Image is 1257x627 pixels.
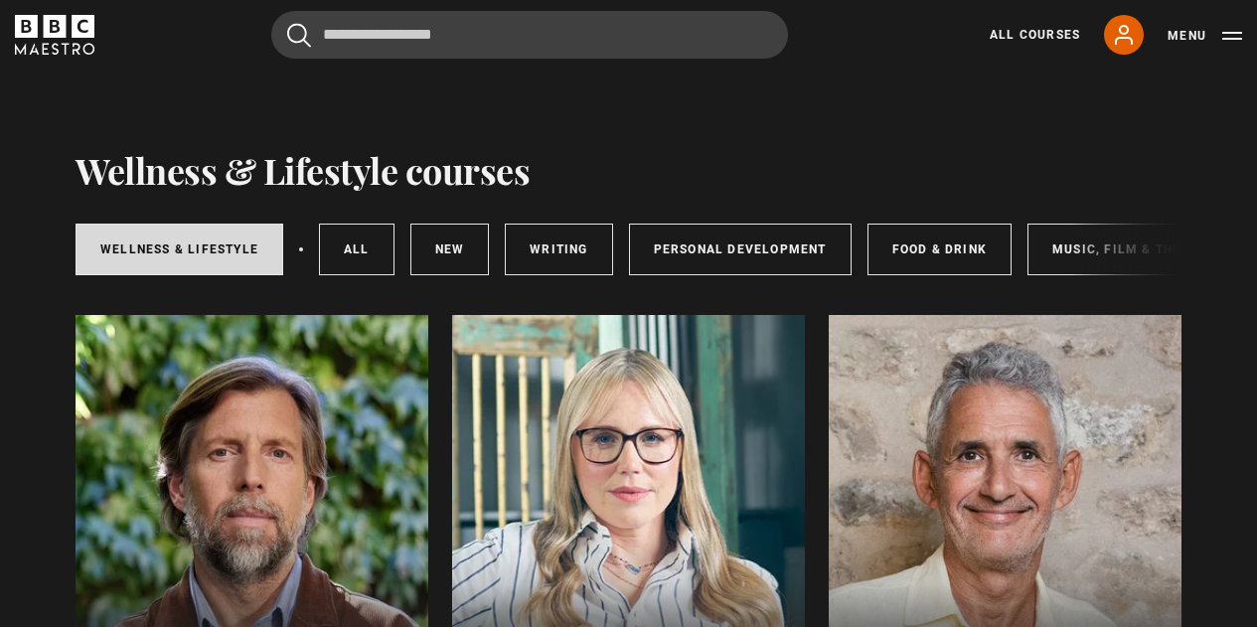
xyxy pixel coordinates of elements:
[867,224,1012,275] a: Food & Drink
[76,224,283,275] a: Wellness & Lifestyle
[505,224,612,275] a: Writing
[990,26,1080,44] a: All Courses
[1168,26,1242,46] button: Toggle navigation
[287,23,311,48] button: Submit the search query
[410,224,490,275] a: New
[629,224,852,275] a: Personal Development
[271,11,788,59] input: Search
[1027,224,1239,275] a: Music, Film & Theatre
[319,224,394,275] a: All
[15,15,94,55] svg: BBC Maestro
[76,149,530,191] h1: Wellness & Lifestyle courses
